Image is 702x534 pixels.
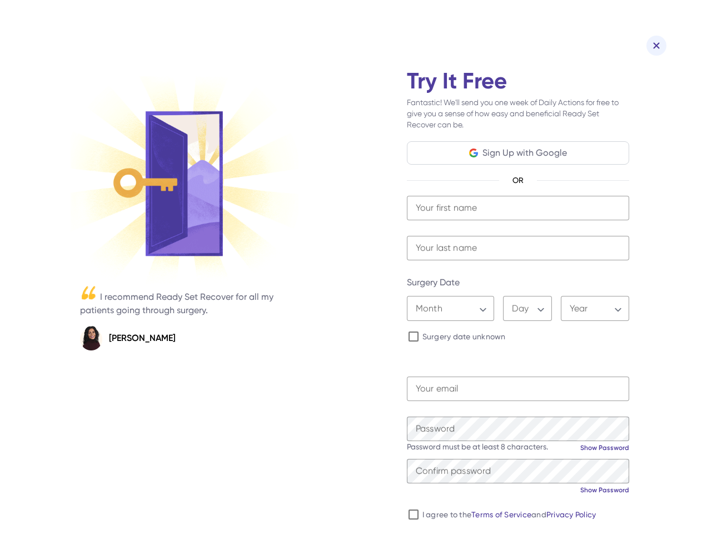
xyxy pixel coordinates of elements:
div: Password must be at least 8 characters. [407,441,548,452]
button: Sign Up with Google [469,146,567,160]
div: [PERSON_NAME] [109,332,176,345]
a: Show Password [580,486,629,495]
div: Fantastic! We'll send you one week of Daily Actions for free to give you a sense of how easy and ... [407,97,629,130]
a: Show Password [580,443,629,452]
a: Privacy Policy [546,510,596,519]
img: Gabrielle [80,326,102,350]
div: I recommend Ready Set Recover for all my patients going through surgery. [18,290,351,317]
span: OR [499,174,537,187]
img: Close icn [653,42,660,49]
img: Quote [80,284,96,301]
label: I agree to the and [420,509,596,520]
img: Try it free illustration [71,70,298,284]
a: Terms of Service [471,510,531,519]
h1: Try It Free [407,70,629,130]
label: Surgery date unknown [420,331,506,342]
label: Surgery Date [407,276,629,289]
div: Sign Up with Google [482,146,567,160]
